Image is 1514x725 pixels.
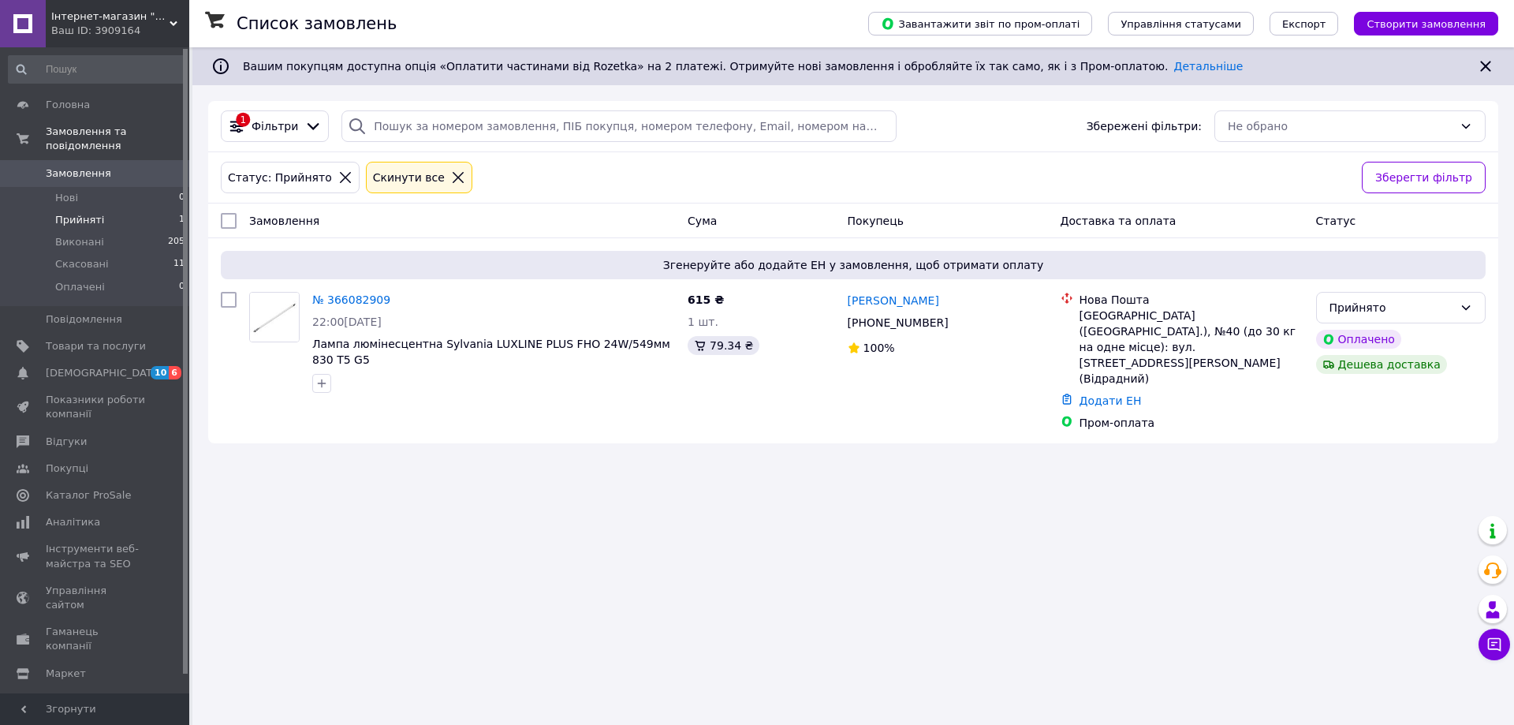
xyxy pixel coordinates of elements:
span: Нові [55,191,78,205]
button: Зберегти фільтр [1362,162,1486,193]
div: Cкинути все [370,169,448,186]
div: Пром-оплата [1080,415,1303,431]
span: Інтернет-магазин "МЕДЛАЙТИНГ УКРАЇНА" [51,9,170,24]
span: 11 [173,257,185,271]
a: Детальніше [1174,60,1244,73]
span: Збережені фільтри: [1087,118,1202,134]
span: Відгуки [46,435,87,449]
span: Покупець [848,215,904,227]
div: Статус: Прийнято [225,169,335,186]
span: 1 шт. [688,316,718,328]
span: Повідомлення [46,312,122,327]
span: Гаманець компанії [46,625,146,653]
span: Управління статусами [1121,18,1241,30]
span: Замовлення та повідомлення [46,125,189,153]
span: 1 [179,213,185,227]
span: Скасовані [55,257,109,271]
span: Каталог ProSale [46,488,131,503]
span: Фільтри [252,118,298,134]
span: 22:00[DATE] [312,316,382,328]
span: Статус [1316,215,1356,227]
span: Інструменти веб-майстра та SEO [46,542,146,570]
span: Виконані [55,235,104,249]
span: Головна [46,98,90,112]
span: Зберегти фільтр [1375,169,1472,186]
span: Товари та послуги [46,339,146,353]
a: № 366082909 [312,293,390,306]
span: Згенеруйте або додайте ЕН у замовлення, щоб отримати оплату [227,257,1479,273]
div: Прийнято [1329,299,1453,316]
div: Оплачено [1316,330,1401,349]
a: Фото товару [249,292,300,342]
span: 615 ₴ [688,293,724,306]
span: Показники роботи компанії [46,393,146,421]
a: Створити замовлення [1338,17,1498,29]
h1: Список замовлень [237,14,397,33]
button: Створити замовлення [1354,12,1498,36]
button: Чат з покупцем [1479,629,1510,660]
span: Покупці [46,462,88,476]
span: Cума [688,215,717,227]
div: [GEOGRAPHIC_DATA] ([GEOGRAPHIC_DATA].), №40 (до 30 кг на одне місце): вул. [STREET_ADDRESS][PERSO... [1080,308,1303,387]
span: 100% [863,342,895,354]
a: [PERSON_NAME] [848,293,939,308]
span: Створити замовлення [1367,18,1486,30]
button: Завантажити звіт по пром-оплаті [868,12,1092,36]
input: Пошук [8,55,186,84]
span: Маркет [46,667,86,681]
button: Експорт [1270,12,1339,36]
span: Завантажити звіт по пром-оплаті [881,17,1080,31]
span: Експорт [1282,18,1326,30]
span: 6 [169,366,181,379]
span: Аналітика [46,515,100,529]
span: 0 [179,191,185,205]
img: Фото товару [250,293,299,342]
button: Управління статусами [1108,12,1254,36]
input: Пошук за номером замовлення, ПІБ покупця, номером телефону, Email, номером накладної [341,110,897,142]
div: 79.34 ₴ [688,336,759,355]
span: 10 [151,366,169,379]
span: 0 [179,280,185,294]
span: [DEMOGRAPHIC_DATA] [46,366,162,380]
span: 205 [168,235,185,249]
div: Ваш ID: 3909164 [51,24,189,38]
span: Управління сайтом [46,584,146,612]
a: Лампа люмінесцентна Sylvania LUXLINE PLUS FHO 24W/549мм 830 T5 G5 [312,338,670,366]
span: Оплачені [55,280,105,294]
span: Доставка та оплата [1061,215,1177,227]
a: Додати ЕН [1080,394,1142,407]
div: [PHONE_NUMBER] [845,312,952,334]
span: Замовлення [46,166,111,181]
span: Замовлення [249,215,319,227]
span: Вашим покупцям доступна опція «Оплатити частинами від Rozetka» на 2 платежі. Отримуйте нові замов... [243,60,1243,73]
div: Не обрано [1228,118,1453,135]
span: Прийняті [55,213,104,227]
div: Нова Пошта [1080,292,1303,308]
div: Дешева доставка [1316,355,1447,374]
